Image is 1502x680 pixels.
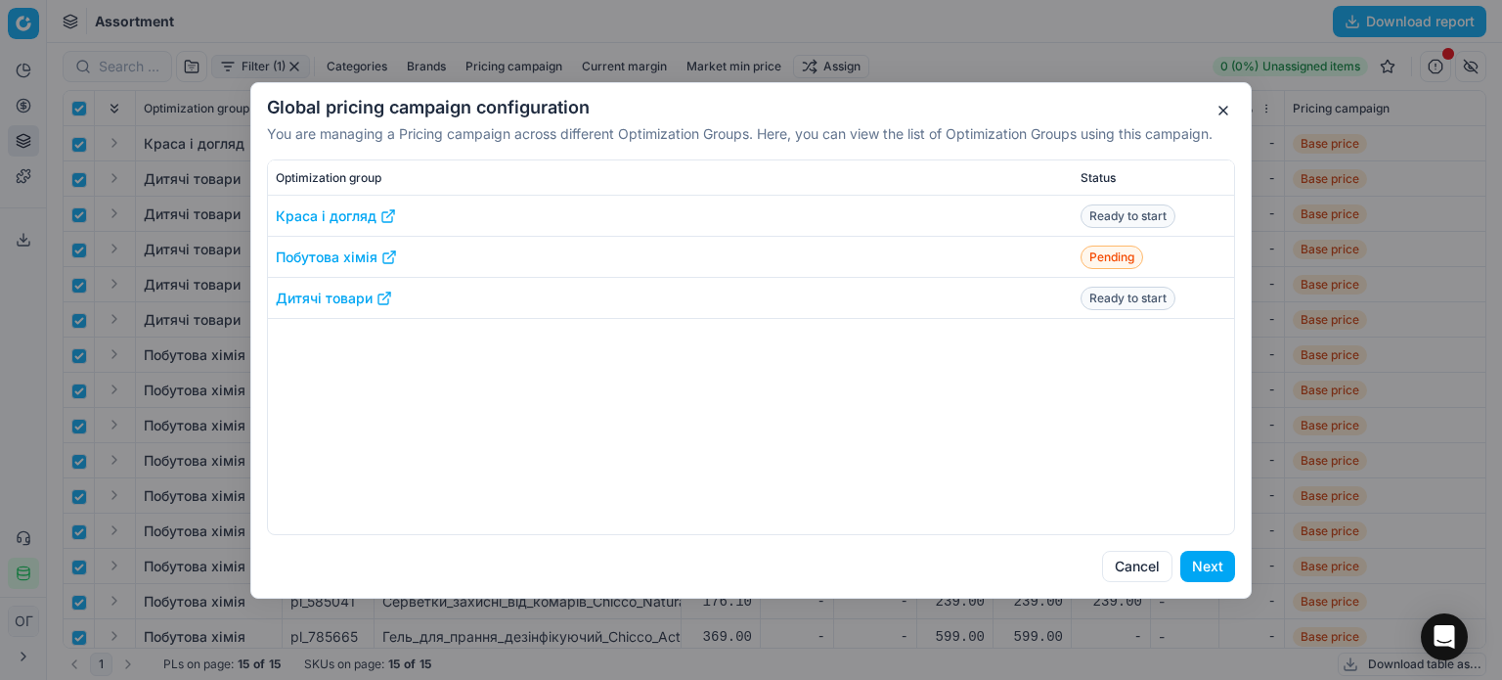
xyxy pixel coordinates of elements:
span: Pending [1081,245,1143,268]
button: Cancel [1102,551,1172,582]
span: Ready to start [1081,286,1175,309]
span: Ready to start [1081,204,1175,227]
a: Краса і догляд [276,205,396,225]
span: Optimization group [276,169,381,185]
a: Дитячі товари [276,288,392,307]
button: Next [1180,551,1235,582]
a: Побутова хімія [276,247,397,266]
p: You are managing a Pricing campaign across different Optimization Groups. Here, you can view the ... [267,124,1235,144]
span: Status [1081,169,1116,185]
h2: Global pricing campaign configuration [267,99,1235,116]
